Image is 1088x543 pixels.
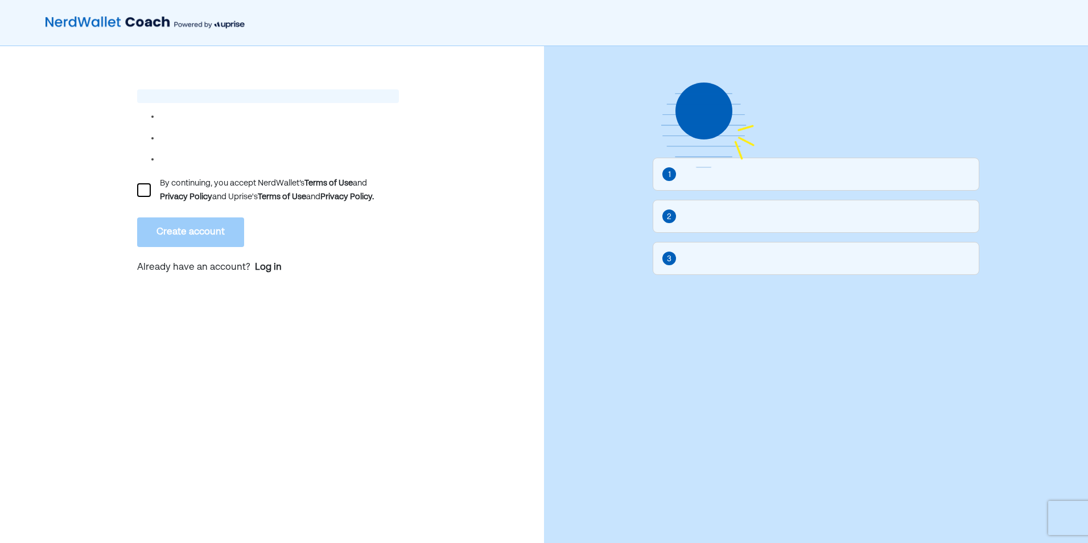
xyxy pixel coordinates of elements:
[255,261,282,274] a: Log in
[667,253,671,265] div: 3
[258,190,306,204] div: Terms of Use
[160,190,212,204] div: Privacy Policy
[668,168,671,181] div: 1
[304,176,353,190] div: Terms of Use
[320,190,374,204] div: Privacy Policy.
[160,176,399,204] div: By continuing, you accept NerdWallet’s and and Uprise's and
[667,211,671,223] div: 2
[137,217,244,247] button: Create account
[137,261,399,275] p: Already have an account?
